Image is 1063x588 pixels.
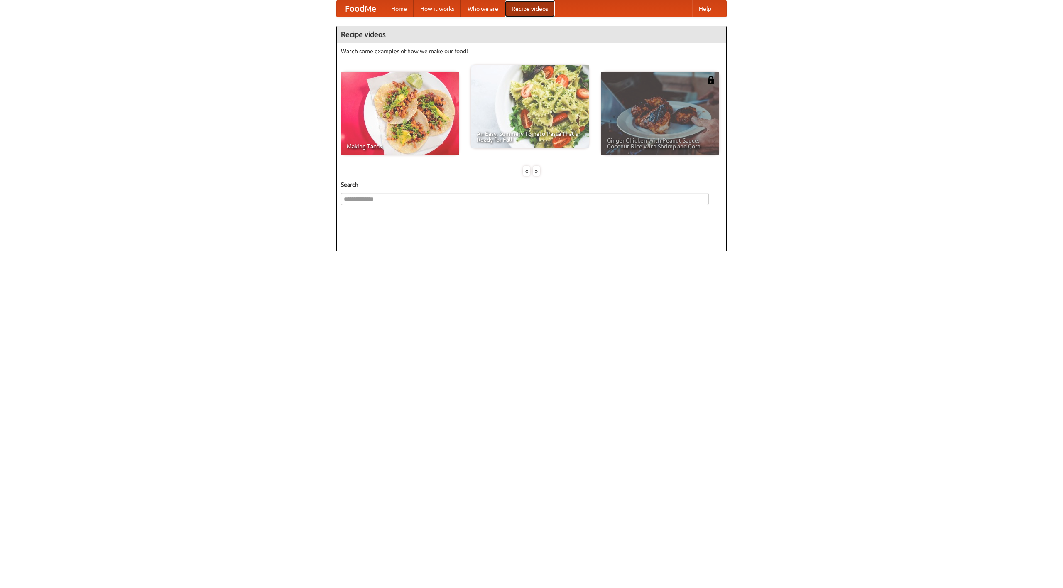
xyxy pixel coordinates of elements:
p: Watch some examples of how we make our food! [341,47,722,55]
a: How it works [414,0,461,17]
a: Who we are [461,0,505,17]
span: An Easy, Summery Tomato Pasta That's Ready for Fall [477,131,583,143]
div: » [533,166,540,176]
a: FoodMe [337,0,385,17]
a: Help [692,0,718,17]
a: Recipe videos [505,0,555,17]
h5: Search [341,180,722,189]
span: Making Tacos [347,143,453,149]
div: « [523,166,530,176]
a: Home [385,0,414,17]
a: An Easy, Summery Tomato Pasta That's Ready for Fall [471,65,589,148]
a: Making Tacos [341,72,459,155]
img: 483408.png [707,76,715,84]
h4: Recipe videos [337,26,726,43]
